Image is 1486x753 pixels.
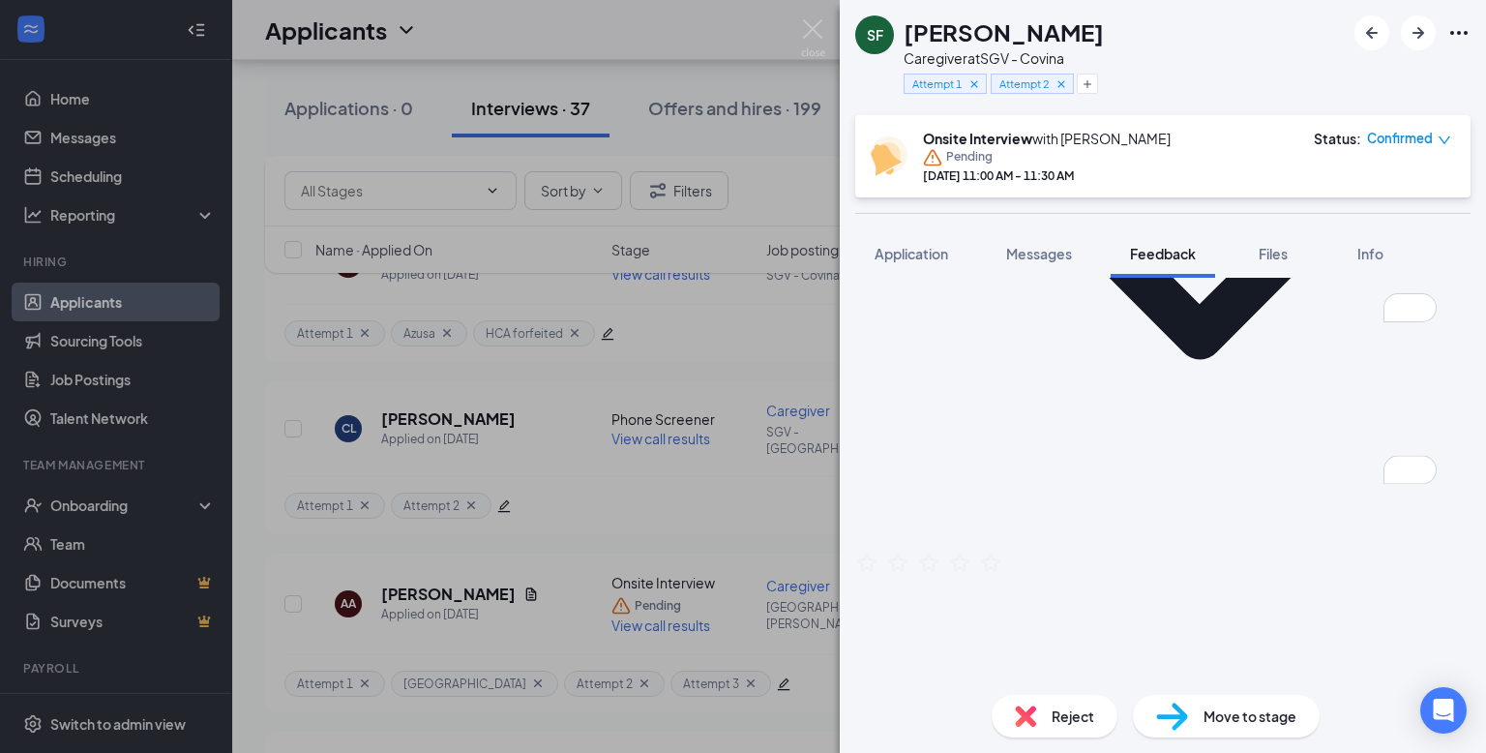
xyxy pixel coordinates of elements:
svg: ArrowRight [1407,21,1430,45]
svg: Cross [967,77,981,91]
svg: Warning [923,148,942,167]
span: Move to stage [1204,706,1296,727]
svg: Ellipses [1447,21,1471,45]
span: Application [875,245,948,262]
svg: StarBorder [948,551,971,574]
div: Open Intercom Messenger [1420,687,1467,734]
span: Info [1357,245,1383,262]
span: Feedback [1130,245,1196,262]
span: Files [1259,245,1288,262]
svg: StarBorder [917,551,940,574]
span: Attempt 1 [912,75,963,92]
div: [DATE] 11:00 AM - 11:30 AM [923,167,1171,184]
span: Messages [1006,245,1072,262]
b: Onsite Interview [923,130,1032,147]
div: Status : [1314,129,1361,148]
svg: StarBorder [886,551,909,574]
span: down [1438,134,1451,147]
h1: [PERSON_NAME] [904,15,1104,48]
div: Caregiver at SGV - Covina [904,48,1104,68]
svg: StarBorder [979,551,1002,574]
svg: ArrowLeftNew [1360,21,1383,45]
button: Plus [1077,74,1098,94]
svg: Plus [1082,78,1093,90]
span: Attempt 2 [999,75,1050,92]
span: Confirmed [1367,129,1433,148]
span: Pending [946,148,993,167]
span: Reject [1052,706,1094,727]
button: ArrowLeftNew [1354,15,1389,50]
svg: StarBorder [855,551,878,574]
button: ArrowRight [1401,15,1436,50]
div: SF [867,25,883,45]
div: with [PERSON_NAME] [923,129,1171,148]
svg: Cross [1055,77,1068,91]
